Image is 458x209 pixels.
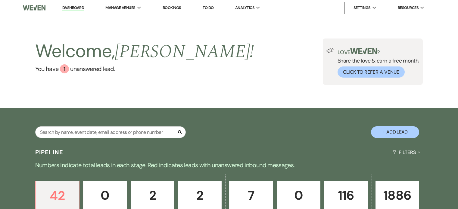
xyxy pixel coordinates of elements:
[334,48,419,78] div: Share the love & earn a free month.
[35,126,186,138] input: Search by name, event date, email address or phone number
[35,148,64,156] h3: Pipeline
[281,185,316,205] p: 0
[163,5,181,10] a: Bookings
[87,185,123,205] p: 0
[338,48,419,55] p: Love ?
[203,5,214,10] a: To Do
[338,66,405,78] button: Click to Refer a Venue
[233,185,269,205] p: 7
[60,64,69,73] div: 1
[39,186,75,206] p: 42
[35,64,254,73] a: You have 1 unanswered lead.
[105,5,135,11] span: Manage Venues
[182,185,218,205] p: 2
[135,185,170,205] p: 2
[350,48,377,54] img: weven-logo-green.svg
[379,185,415,205] p: 1886
[115,38,254,66] span: [PERSON_NAME] !
[23,2,45,14] img: Weven Logo
[62,5,84,11] a: Dashboard
[328,185,364,205] p: 116
[235,5,254,11] span: Analytics
[398,5,419,11] span: Resources
[326,48,334,53] img: loud-speaker-illustration.svg
[12,160,446,170] p: Numbers indicate total leads in each stage. Red indicates leads with unanswered inbound messages.
[371,126,419,138] button: + Add Lead
[35,38,254,64] h2: Welcome,
[354,5,371,11] span: Settings
[390,144,423,160] button: Filters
